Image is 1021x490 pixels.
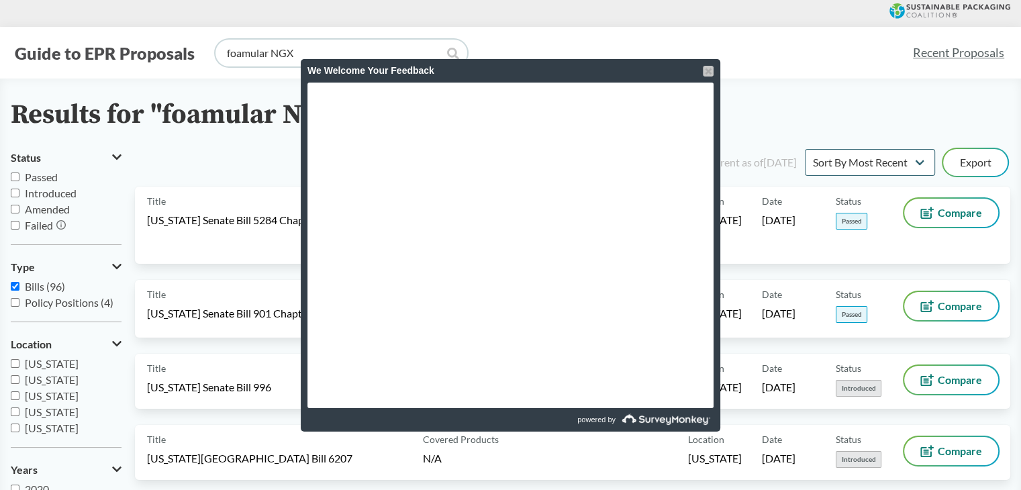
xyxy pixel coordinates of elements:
[147,287,166,301] span: Title
[25,219,53,232] span: Failed
[836,361,861,375] span: Status
[147,194,166,208] span: Title
[11,298,19,307] input: Policy Positions (4)
[11,282,19,291] input: Bills (96)
[147,306,323,321] span: [US_STATE] Senate Bill 901 Chaptered
[11,189,19,197] input: Introduced
[688,451,742,466] span: [US_STATE]
[577,408,616,432] span: powered by
[11,146,121,169] button: Status
[938,301,982,311] span: Compare
[147,380,271,395] span: [US_STATE] Senate Bill 996
[11,359,19,368] input: [US_STATE]
[11,333,121,356] button: Location
[25,203,70,215] span: Amended
[25,296,113,309] span: Policy Positions (4)
[11,391,19,400] input: [US_STATE]
[11,173,19,181] input: Passed
[512,408,714,432] a: powered by
[836,432,861,446] span: Status
[943,149,1008,176] button: Export
[938,207,982,218] span: Compare
[11,338,52,350] span: Location
[836,194,861,208] span: Status
[762,380,795,395] span: [DATE]
[11,407,19,416] input: [US_STATE]
[762,213,795,228] span: [DATE]
[938,446,982,456] span: Compare
[762,306,795,321] span: [DATE]
[11,42,199,64] button: Guide to EPR Proposals
[25,187,77,199] span: Introduced
[904,437,998,465] button: Compare
[762,361,782,375] span: Date
[25,405,79,418] span: [US_STATE]
[904,292,998,320] button: Compare
[762,287,782,301] span: Date
[11,424,19,432] input: [US_STATE]
[11,458,121,481] button: Years
[423,452,442,464] span: N/A
[11,152,41,164] span: Status
[25,280,65,293] span: Bills (96)
[147,432,166,446] span: Title
[11,100,348,130] h2: Results for "foamular NGX"
[11,256,121,279] button: Type
[904,366,998,394] button: Compare
[11,464,38,476] span: Years
[836,380,881,397] span: Introduced
[215,40,467,66] input: Find a proposal
[836,451,881,468] span: Introduced
[25,170,58,183] span: Passed
[423,432,499,446] span: Covered Products
[307,59,714,83] div: We Welcome Your Feedback
[25,357,79,370] span: [US_STATE]
[11,261,35,273] span: Type
[147,451,352,466] span: [US_STATE][GEOGRAPHIC_DATA] Bill 6207
[681,154,797,170] div: Data current as of [DATE]
[836,287,861,301] span: Status
[836,306,867,323] span: Passed
[25,422,79,434] span: [US_STATE]
[25,373,79,386] span: [US_STATE]
[147,361,166,375] span: Title
[11,221,19,230] input: Failed
[11,205,19,213] input: Amended
[938,375,982,385] span: Compare
[904,199,998,227] button: Compare
[147,213,329,228] span: [US_STATE] Senate Bill 5284 Chaptered
[762,432,782,446] span: Date
[25,389,79,402] span: [US_STATE]
[907,38,1010,68] a: Recent Proposals
[11,375,19,384] input: [US_STATE]
[688,432,724,446] span: Location
[762,194,782,208] span: Date
[836,213,867,230] span: Passed
[762,451,795,466] span: [DATE]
